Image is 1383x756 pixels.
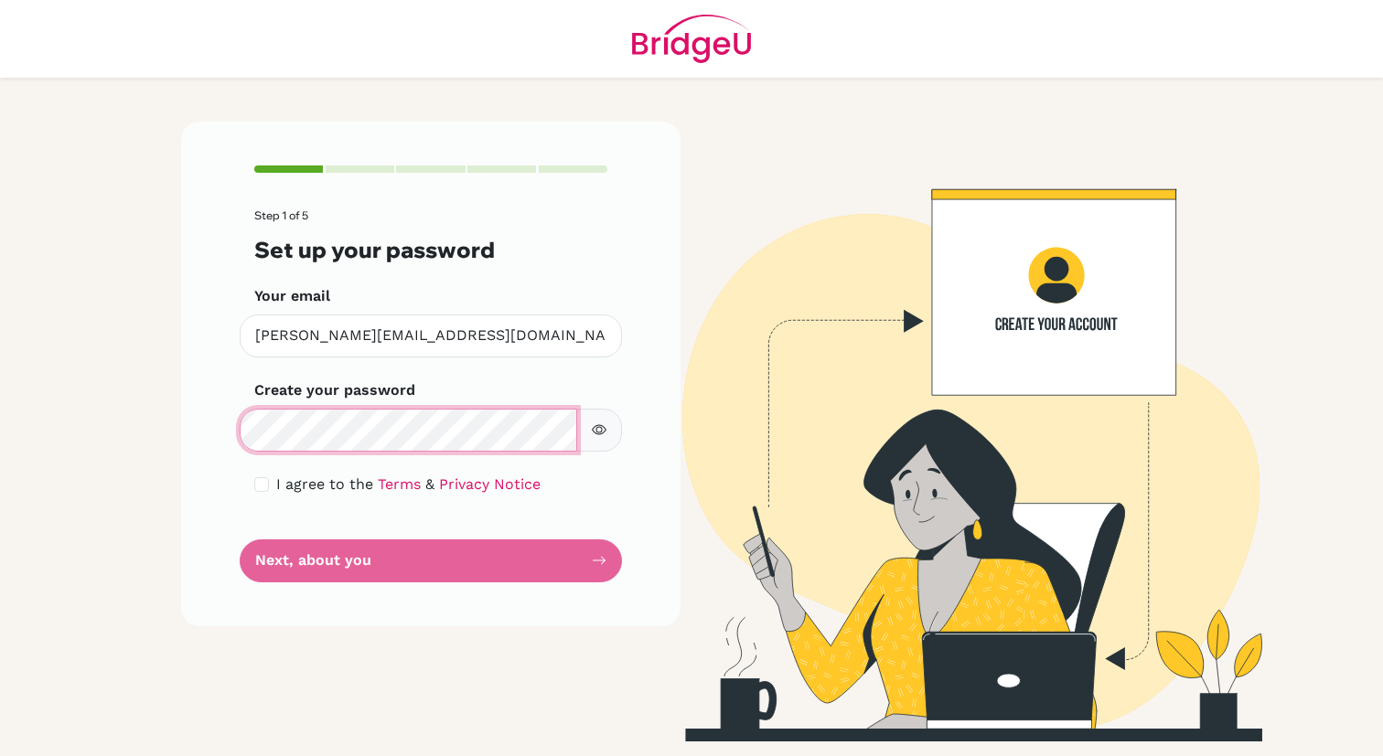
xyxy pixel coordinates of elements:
label: Create your password [254,379,415,401]
input: Insert your email* [240,314,622,357]
label: Your email [254,285,330,307]
span: I agree to the [276,475,373,493]
h3: Set up your password [254,237,607,263]
a: Terms [378,475,421,493]
span: Step 1 of 5 [254,208,308,222]
span: & [425,475,434,493]
a: Privacy Notice [439,475,541,493]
